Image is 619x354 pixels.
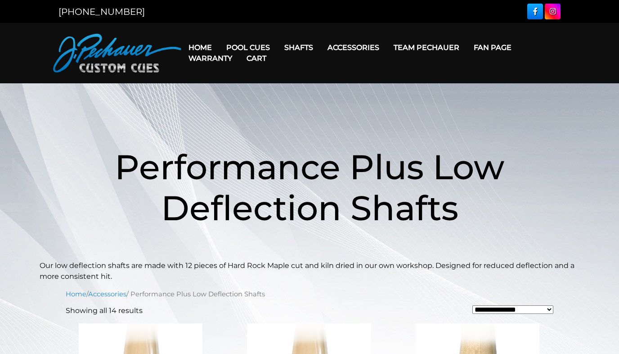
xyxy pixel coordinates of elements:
[181,36,219,59] a: Home
[115,146,504,229] span: Performance Plus Low Deflection Shafts
[66,305,143,316] p: Showing all 14 results
[58,6,145,17] a: [PHONE_NUMBER]
[181,47,239,70] a: Warranty
[66,289,553,299] nav: Breadcrumb
[386,36,466,59] a: Team Pechauer
[88,290,126,298] a: Accessories
[66,290,86,298] a: Home
[239,47,274,70] a: Cart
[40,260,579,282] p: Our low deflection shafts are made with 12 pieces of Hard Rock Maple cut and kiln dried in our ow...
[53,34,181,73] img: Pechauer Custom Cues
[277,36,320,59] a: Shafts
[320,36,386,59] a: Accessories
[466,36,519,59] a: Fan Page
[472,305,553,314] select: Shop order
[219,36,277,59] a: Pool Cues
